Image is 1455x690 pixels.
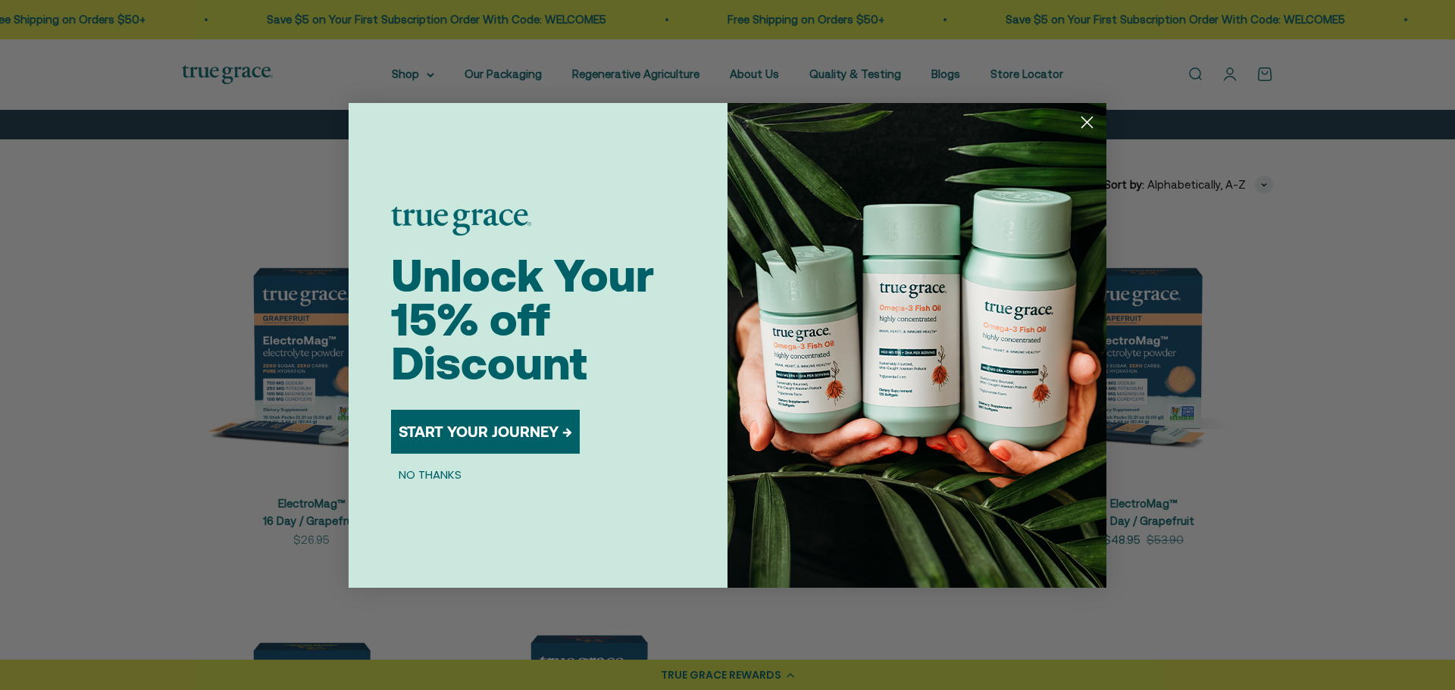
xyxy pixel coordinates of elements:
[1074,109,1100,136] button: Close dialog
[727,103,1106,588] img: 098727d5-50f8-4f9b-9554-844bb8da1403.jpeg
[391,410,580,454] button: START YOUR JOURNEY →
[391,466,469,484] button: NO THANKS
[391,249,654,389] span: Unlock Your 15% off Discount
[391,207,531,236] img: logo placeholder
